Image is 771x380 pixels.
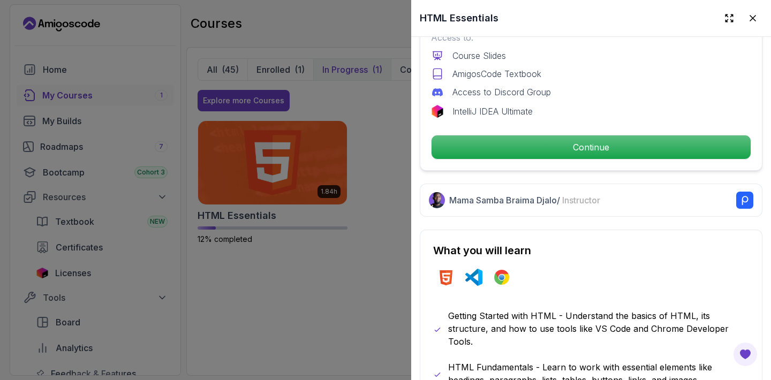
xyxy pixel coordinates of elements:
p: AmigosCode Textbook [452,67,541,80]
img: jetbrains logo [431,105,444,118]
h2: What you will learn [433,243,749,258]
p: Mama Samba Braima Djalo / [449,194,600,207]
img: html logo [437,269,455,286]
button: Open Feedback Button [732,341,758,367]
p: Continue [432,135,751,159]
span: Instructor [562,195,600,206]
p: Access to Discord Group [452,86,551,98]
p: Access to: [431,31,751,44]
p: Course Slides [452,49,506,62]
p: Getting Started with HTML - Understand the basics of HTML, its structure, and how to use tools li... [448,309,749,348]
button: Continue [431,135,751,159]
img: vscode logo [465,269,482,286]
img: chrome logo [493,269,510,286]
p: IntelliJ IDEA Ultimate [452,105,533,118]
img: Nelson Djalo [429,192,445,208]
button: Expand drawer [720,9,739,28]
h2: HTML Essentials [420,11,498,26]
